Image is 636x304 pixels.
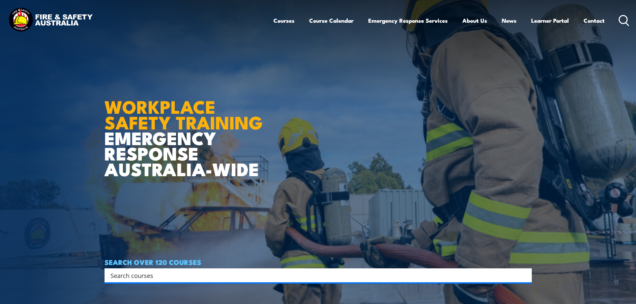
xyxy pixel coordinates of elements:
[584,12,605,29] a: Contact
[111,270,517,280] input: Search input
[104,92,263,135] strong: WORKPLACE SAFETY TRAINING
[104,258,532,266] h4: SEARCH OVER 120 COURSES
[520,271,529,280] button: Search magnifier button
[112,271,518,280] form: Search form
[309,12,354,29] a: Course Calendar
[273,12,294,29] a: Courses
[368,12,448,29] a: Emergency Response Services
[531,12,569,29] a: Learner Portal
[462,12,487,29] a: About Us
[502,12,516,29] a: News
[104,82,268,177] h1: EMERGENCY RESPONSE AUSTRALIA-WIDE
